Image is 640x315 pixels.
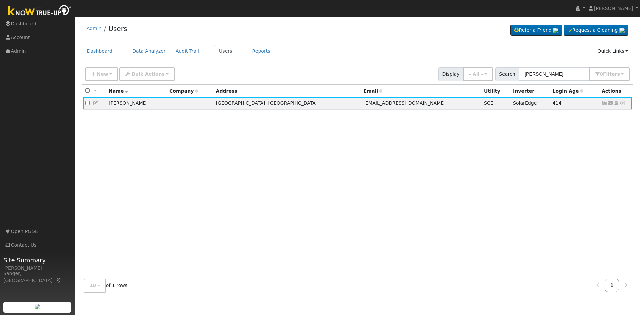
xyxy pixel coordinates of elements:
[171,45,204,57] a: Audit Trail
[247,45,275,57] a: Reports
[127,45,171,57] a: Data Analyzer
[214,97,361,110] td: [GEOGRAPHIC_DATA], [GEOGRAPHIC_DATA]
[553,88,583,94] span: Days since last login
[463,67,493,81] button: - All -
[603,71,620,77] span: Filter
[602,88,630,95] div: Actions
[109,88,128,94] span: Name
[364,100,446,106] span: [EMAIL_ADDRESS][DOMAIN_NAME]
[594,6,633,11] span: [PERSON_NAME]
[84,279,128,292] span: of 1 rows
[592,45,633,57] a: Quick Links
[619,28,625,33] img: retrieve
[613,100,619,106] a: Login As
[589,67,630,81] button: 0Filters
[90,283,96,288] span: 10
[605,279,619,292] a: 1
[85,67,118,81] button: New
[216,88,359,95] div: Address
[484,88,508,95] div: Utility
[214,45,237,57] a: Users
[617,71,620,77] span: s
[620,100,626,107] a: Other actions
[3,265,71,272] div: [PERSON_NAME]
[510,25,562,36] a: Refer a Friend
[608,100,614,107] a: lisamccurry4305@gmail.com
[602,100,608,106] a: Show Graph
[553,100,562,106] span: 07/09/2024 9:24:46 AM
[93,100,99,106] a: Edit User
[513,100,537,106] span: SolarEdge
[3,270,71,284] div: Sanger, [GEOGRAPHIC_DATA]
[84,279,106,292] button: 10
[3,256,71,265] span: Site Summary
[35,304,40,309] img: retrieve
[564,25,628,36] a: Request a Cleaning
[519,67,589,81] input: Search
[87,26,102,31] a: Admin
[513,88,548,95] div: Inverter
[5,4,75,19] img: Know True-Up
[364,88,382,94] span: Email
[484,100,493,106] span: SCE
[495,67,519,81] span: Search
[553,28,558,33] img: retrieve
[169,88,198,94] span: Company name
[132,71,165,77] span: Bulk Actions
[82,45,118,57] a: Dashboard
[56,278,62,283] a: Map
[106,97,167,110] td: [PERSON_NAME]
[97,71,108,77] span: New
[108,25,127,33] a: Users
[438,67,463,81] span: Display
[119,67,174,81] button: Bulk Actions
